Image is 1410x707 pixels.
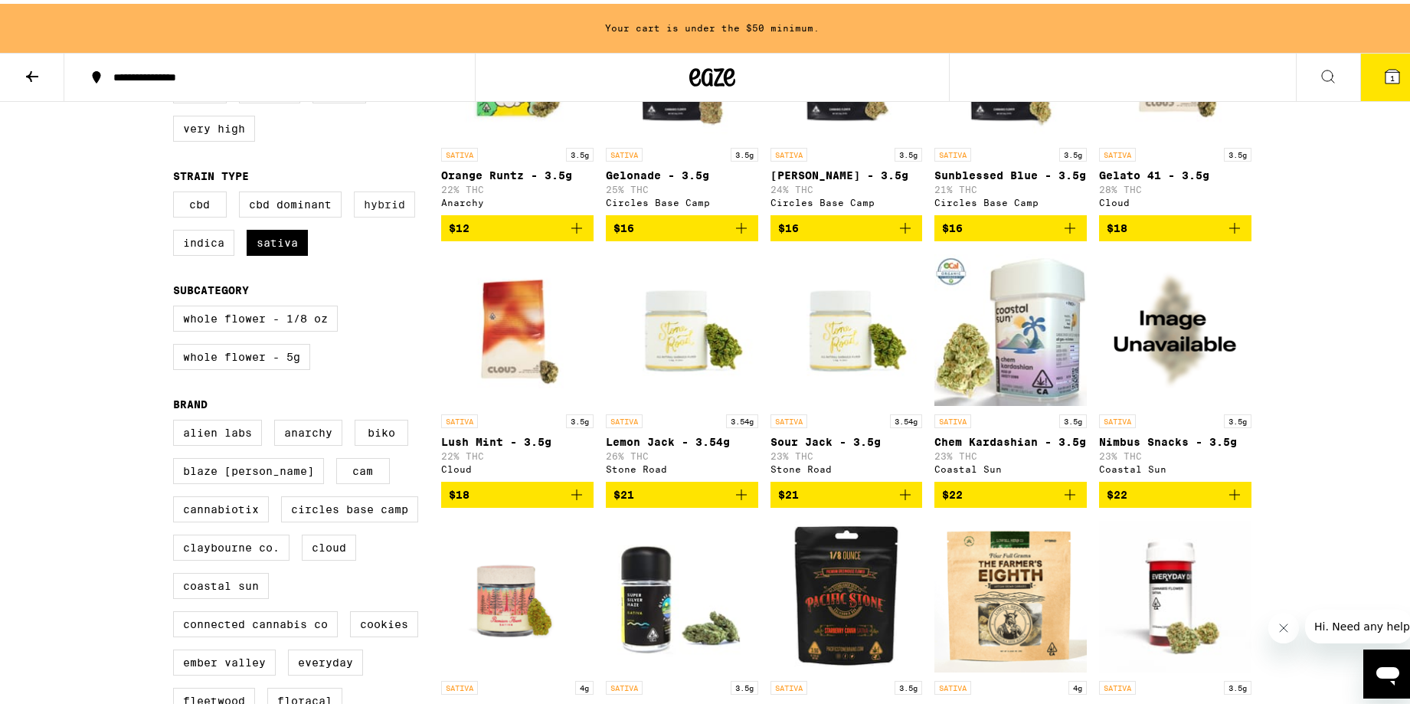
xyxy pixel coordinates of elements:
p: 3.5g [1059,411,1087,424]
span: Hi. Need any help? [9,11,110,23]
span: $21 [613,485,634,497]
p: 4g [575,677,594,691]
label: Coastal Sun [173,569,269,595]
label: Whole Flower - 1/8 oz [173,302,338,328]
p: Lush Mint - 3.5g [441,432,594,444]
img: Stone Road - Lemon Jack - 3.54g [606,250,758,403]
p: SATIVA [1099,677,1136,691]
p: 3.5g [731,677,758,691]
p: 3.54g [726,411,758,424]
img: Coastal Sun - Nimbus Snacks - 3.5g [1099,250,1251,403]
legend: Subcategory [173,280,249,293]
div: Stone Road [770,460,923,470]
label: Circles Base Camp [281,493,418,519]
p: [PERSON_NAME] - 3.5g [770,165,923,178]
span: $16 [778,218,799,231]
label: Blaze [PERSON_NAME] [173,454,324,480]
div: Coastal Sun [1099,460,1251,470]
button: Add to bag [1099,478,1251,504]
p: Gelato 41 - 3.5g [1099,165,1251,178]
span: $16 [613,218,634,231]
a: Open page for Nimbus Snacks - 3.5g from Coastal Sun [1099,250,1251,478]
label: Whole Flower - 5g [173,340,310,366]
p: SATIVA [934,411,971,424]
p: 3.5g [1224,144,1251,158]
label: Cookies [350,607,418,633]
button: Add to bag [1099,211,1251,237]
label: Very High [173,112,255,138]
p: 23% THC [934,447,1087,457]
legend: Strain Type [173,166,249,178]
label: CBD [173,188,227,214]
p: SATIVA [934,677,971,691]
button: Add to bag [770,478,923,504]
span: $16 [942,218,963,231]
a: Open page for Lemon Jack - 3.54g from Stone Road [606,250,758,478]
p: 21% THC [934,181,1087,191]
img: Pacific Stone - StarBerry Cough - 3.5g [770,516,923,669]
p: SATIVA [606,411,643,424]
p: 28% THC [1099,181,1251,191]
p: SATIVA [441,144,478,158]
img: Stone Road - Sour Jack - 3.5g [770,250,923,403]
p: 22% THC [441,447,594,457]
div: Cloud [1099,194,1251,204]
p: 3.54g [890,411,922,424]
label: Claybourne Co. [173,531,290,557]
button: Add to bag [770,211,923,237]
div: Anarchy [441,194,594,204]
p: SATIVA [606,677,643,691]
p: SATIVA [441,411,478,424]
label: Cannabiotix [173,493,269,519]
button: Add to bag [934,211,1087,237]
div: Circles Base Camp [934,194,1087,204]
label: Hybrid [354,188,415,214]
label: CBD Dominant [239,188,342,214]
p: SATIVA [1099,144,1136,158]
span: $21 [778,485,799,497]
button: Add to bag [934,478,1087,504]
div: Circles Base Camp [770,194,923,204]
iframe: Close message [1268,609,1299,640]
p: SATIVA [770,677,807,691]
a: Open page for Sour Jack - 3.5g from Stone Road [770,250,923,478]
p: 4g [1068,677,1087,691]
p: Sour Jack - 3.5g [770,432,923,444]
p: 3.5g [1224,677,1251,691]
span: $12 [449,218,469,231]
a: Open page for Chem Kardashian - 3.5g from Coastal Sun [934,250,1087,478]
img: Lowell Farms - Blue Dream - 4g [934,516,1087,669]
span: $18 [1107,218,1127,231]
p: SATIVA [441,677,478,691]
span: $22 [1107,485,1127,497]
button: Add to bag [606,478,758,504]
img: Cloud - Lush Mint - 3.5g [441,250,594,403]
div: Stone Road [606,460,758,470]
label: CAM [336,454,390,480]
p: 3.5g [895,144,922,158]
span: 1 [1390,70,1395,79]
p: Nimbus Snacks - 3.5g [1099,432,1251,444]
p: 26% THC [606,447,758,457]
p: 25% THC [606,181,758,191]
label: Biko [355,416,408,442]
p: 23% THC [1099,447,1251,457]
label: Anarchy [274,416,342,442]
label: Ember Valley [173,646,276,672]
label: Connected Cannabis Co [173,607,338,633]
div: Cloud [441,460,594,470]
label: Cloud [302,531,356,557]
span: $18 [449,485,469,497]
img: Coastal Sun - Chem Kardashian - 3.5g [934,250,1087,403]
p: 3.5g [566,411,594,424]
p: 3.5g [566,144,594,158]
p: Chem Kardashian - 3.5g [934,432,1087,444]
p: SATIVA [1099,411,1136,424]
img: Glass House - Super Silver Haze - 3.5g [606,516,758,669]
p: Sunblessed Blue - 3.5g [934,165,1087,178]
p: SATIVA [770,411,807,424]
p: SATIVA [606,144,643,158]
p: 23% THC [770,447,923,457]
p: SATIVA [934,144,971,158]
p: Gelonade - 3.5g [606,165,758,178]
